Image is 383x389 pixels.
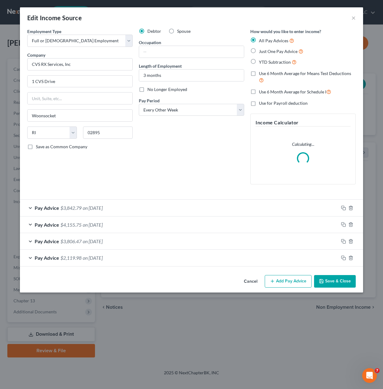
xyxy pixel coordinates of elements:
input: ex: 2 years [139,70,244,81]
span: YTD Subtraction [259,59,291,65]
span: Pay Advice [35,238,59,244]
label: How would you like to enter income? [250,28,321,35]
input: -- [139,46,244,58]
label: Occupation [139,39,161,46]
span: Pay Advice [35,255,59,261]
span: Pay Period [139,98,160,103]
span: on [DATE] [83,205,103,211]
span: on [DATE] [83,255,103,261]
span: Just One Pay Advice [259,49,298,54]
input: Enter city... [28,110,132,121]
button: × [351,14,356,21]
input: Unit, Suite, etc... [28,93,132,104]
span: on [DATE] [83,222,103,228]
span: 7 [375,368,380,373]
span: Company [27,52,45,58]
span: $3,806.47 [60,238,82,244]
p: Calculating... [256,141,351,147]
span: $4,155.75 [60,222,82,228]
span: All Pay Advices [259,38,288,43]
span: on [DATE] [83,238,103,244]
span: Use for Payroll deduction [259,100,308,106]
div: Edit Income Source [27,13,82,22]
span: Use 6 Month Average for Schedule I [259,89,326,94]
span: $3,842.79 [60,205,82,211]
span: No Longer Employed [147,87,187,92]
iframe: Intercom live chat [362,368,377,383]
span: Pay Advice [35,205,59,211]
span: $2,119.98 [60,255,82,261]
span: Pay Advice [35,222,59,228]
span: Save as Common Company [36,144,87,149]
span: Spouse [177,28,191,34]
span: Employment Type [27,29,61,34]
label: Length of Employment [139,63,182,69]
input: Enter address... [28,76,132,87]
button: Cancel [239,276,262,288]
input: Search company by name... [27,58,133,70]
h5: Income Calculator [256,119,351,127]
button: Add Pay Advice [265,275,312,288]
span: Use 6 Month Average for Means Test Deductions [259,71,351,76]
input: Enter zip... [83,127,133,139]
span: Debtor [147,28,161,34]
button: Save & Close [314,275,356,288]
